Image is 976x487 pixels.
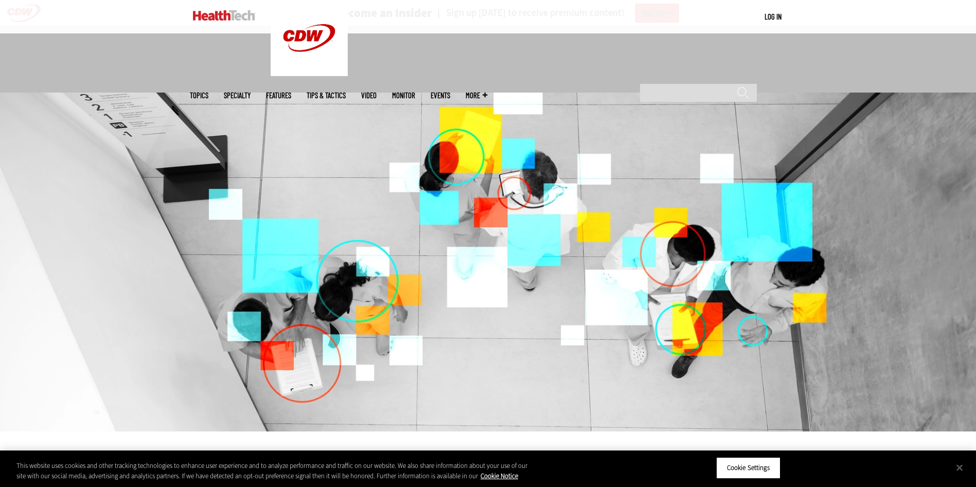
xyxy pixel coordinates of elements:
img: Home [193,10,255,21]
div: This website uses cookies and other tracking technologies to enhance user experience and to analy... [16,461,537,481]
a: MonITor [392,92,415,99]
span: Specialty [224,92,251,99]
span: Topics [190,92,208,99]
a: Log in [765,12,782,21]
a: Features [266,92,291,99]
a: Video [361,92,377,99]
a: Events [431,92,450,99]
button: Close [948,456,971,479]
a: Tips & Tactics [307,92,346,99]
div: User menu [765,11,782,22]
a: CDW [271,68,348,79]
button: Cookie Settings [716,457,780,479]
a: More information about your privacy [481,472,518,480]
span: More [466,92,487,99]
